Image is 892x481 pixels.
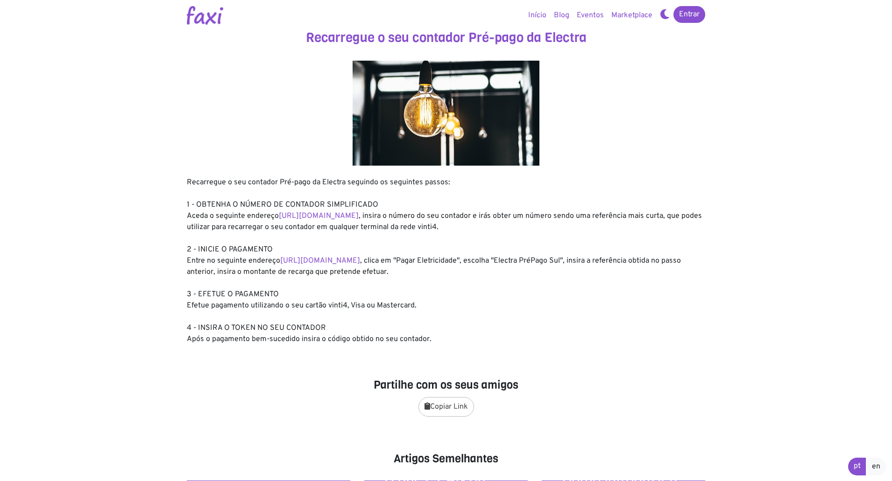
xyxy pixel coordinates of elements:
[187,177,705,345] div: Recarregue o seu contador Pré-pago da Electra seguindo os seguintes passos: 1 - OBTENHA O NÚMERO ...
[573,6,608,25] a: Eventos
[608,6,656,25] a: Marketplace
[848,458,866,475] a: pt
[187,6,223,25] img: Logotipo Faxi Online
[279,211,359,221] a: [URL][DOMAIN_NAME]
[866,458,886,475] a: en
[187,452,705,466] h4: Artigos Semelhantes
[353,61,539,166] img: energy.jpg
[673,6,705,23] a: Entrar
[550,6,573,25] a: Blog
[418,397,474,417] button: Copiar Link
[524,6,550,25] a: Início
[280,256,360,265] a: [URL][DOMAIN_NAME]
[187,30,705,46] h3: Recarregue o seu contador Pré-pago da Electra
[187,378,705,392] h4: Partilhe com os seus amigos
